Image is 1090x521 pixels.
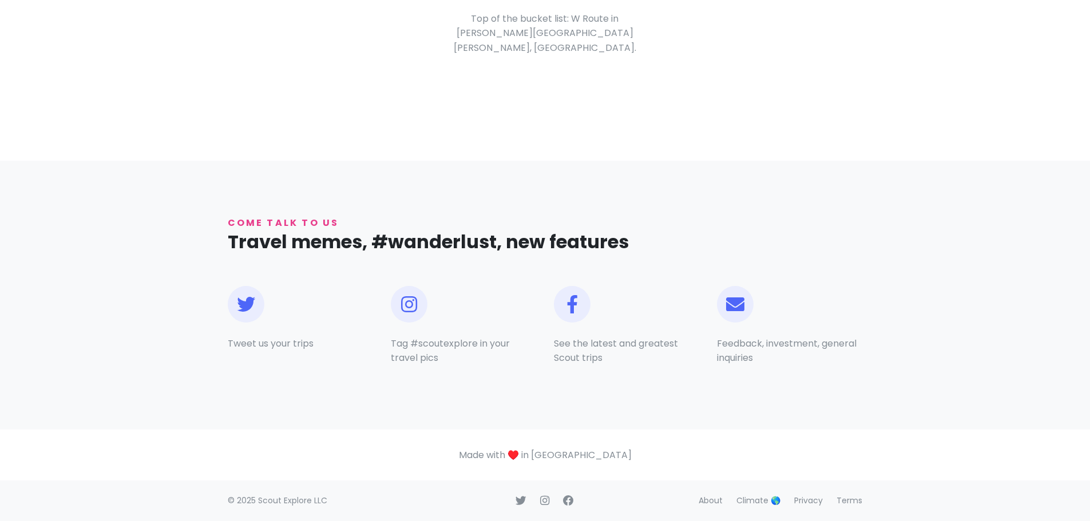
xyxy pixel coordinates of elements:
[228,495,327,506] span: © 2025 Scout Explore LLC
[228,230,645,254] h2: Travel memes, #wanderlust, new features
[699,495,723,506] a: About
[837,495,862,506] a: Terms
[794,495,823,506] a: Privacy
[391,336,537,365] p: Tag #scoutexplore in your travel pics
[554,336,700,365] p: See the latest and greatest Scout trips
[228,336,374,351] p: Tweet us your trips
[228,448,863,463] p: Made with ♥️ in [GEOGRAPHIC_DATA]
[717,336,863,365] p: Feedback, investment, general inquiries
[445,11,645,55] p: Top of the bucket list: W Route in [PERSON_NAME][GEOGRAPHIC_DATA][PERSON_NAME], [GEOGRAPHIC_DATA].
[736,495,780,506] a: Climate 🌎
[228,216,645,230] p: Come talk to us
